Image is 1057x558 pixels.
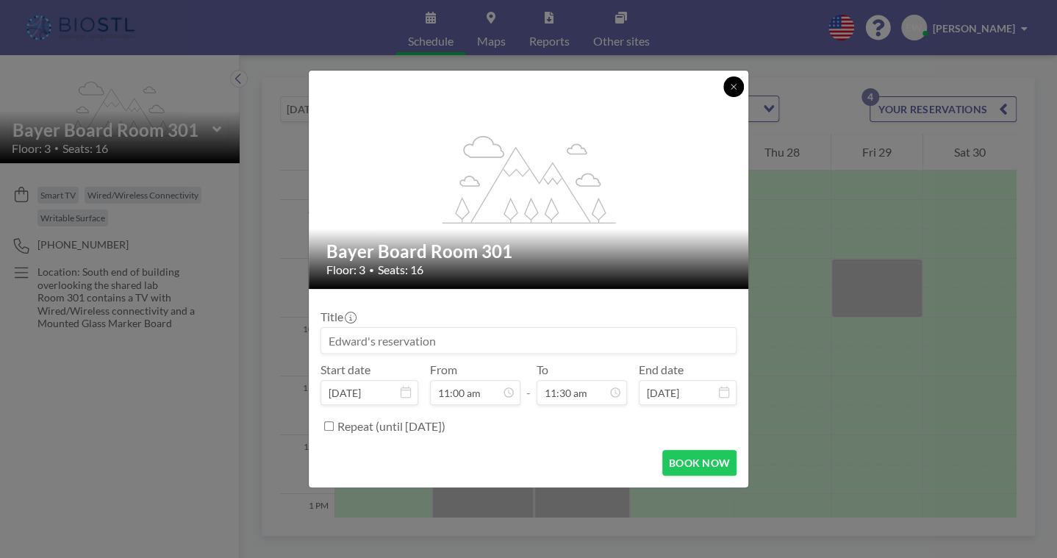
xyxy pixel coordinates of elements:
span: Seats: 16 [378,262,423,277]
label: Repeat (until [DATE]) [337,419,445,434]
input: Edward's reservation [321,328,736,353]
label: Title [320,310,355,324]
label: End date [639,362,684,377]
label: From [430,362,457,377]
label: To [537,362,548,377]
span: - [526,368,531,400]
label: Start date [320,362,370,377]
span: Floor: 3 [326,262,365,277]
span: • [369,265,374,276]
button: BOOK NOW [662,450,737,476]
h2: Bayer Board Room 301 [326,240,732,262]
g: flex-grow: 1.2; [442,135,616,223]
